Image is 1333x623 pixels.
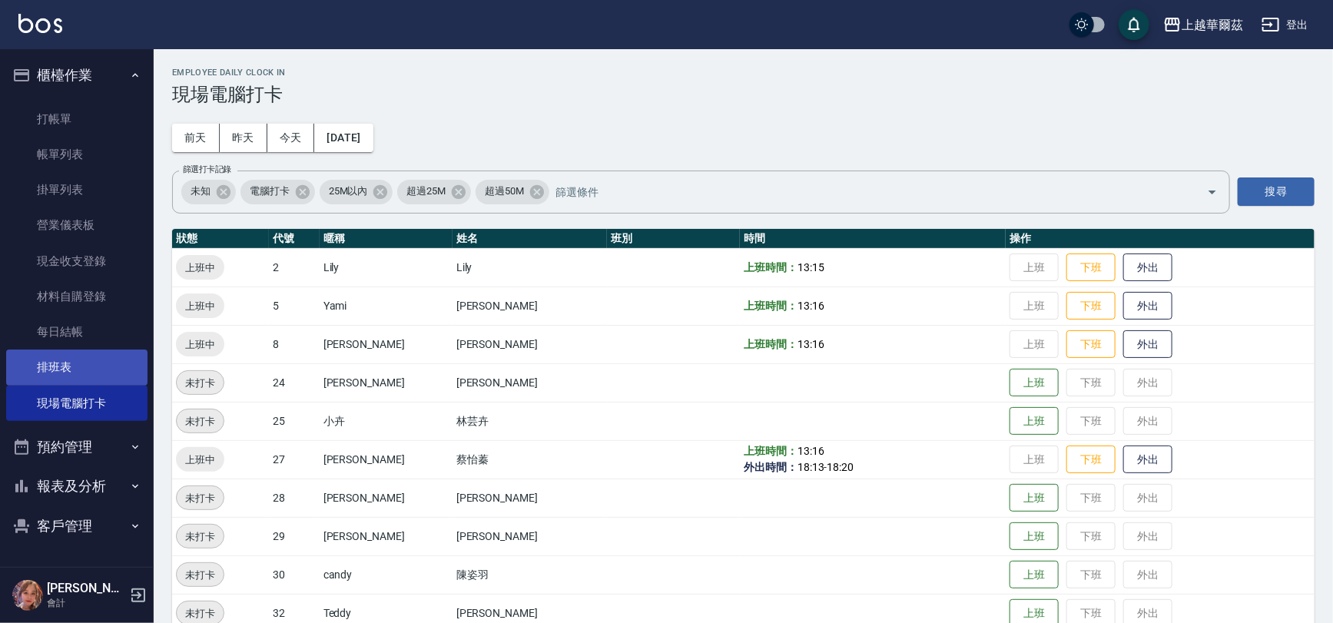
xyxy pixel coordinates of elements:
[1123,254,1172,282] button: 外出
[6,101,148,137] a: 打帳單
[1010,407,1059,436] button: 上班
[6,137,148,172] a: 帳單列表
[6,55,148,95] button: 櫃檯作業
[47,596,125,610] p: 會計
[797,261,824,273] span: 13:15
[176,298,224,314] span: 上班中
[453,517,607,555] td: [PERSON_NAME]
[797,461,824,473] span: 18:13
[320,440,453,479] td: [PERSON_NAME]
[314,124,373,152] button: [DATE]
[47,581,125,596] h5: [PERSON_NAME]
[269,363,320,402] td: 24
[1123,292,1172,320] button: 外出
[183,164,231,175] label: 篩選打卡記錄
[172,124,220,152] button: 前天
[1006,229,1315,249] th: 操作
[1010,484,1059,512] button: 上班
[12,580,43,611] img: Person
[1255,11,1315,39] button: 登出
[6,386,148,421] a: 現場電腦打卡
[269,479,320,517] td: 28
[744,461,797,473] b: 外出時間：
[1200,180,1225,204] button: Open
[269,517,320,555] td: 29
[269,402,320,440] td: 25
[181,184,220,199] span: 未知
[177,567,224,583] span: 未打卡
[6,314,148,350] a: 每日結帳
[797,445,824,457] span: 13:16
[453,229,607,249] th: 姓名
[1066,330,1116,359] button: 下班
[453,555,607,594] td: 陳姿羽
[453,402,607,440] td: 林芸卉
[744,300,797,312] b: 上班時間：
[744,338,797,350] b: 上班時間：
[6,279,148,314] a: 材料自購登錄
[320,180,393,204] div: 25M以內
[797,338,824,350] span: 13:16
[172,84,1315,105] h3: 現場電腦打卡
[269,248,320,287] td: 2
[1238,177,1315,206] button: 搜尋
[320,325,453,363] td: [PERSON_NAME]
[453,248,607,287] td: Lily
[6,207,148,243] a: 營業儀表板
[1010,522,1059,551] button: 上班
[269,440,320,479] td: 27
[453,325,607,363] td: [PERSON_NAME]
[1010,561,1059,589] button: 上班
[476,184,533,199] span: 超過50M
[476,180,549,204] div: 超過50M
[177,413,224,429] span: 未打卡
[6,466,148,506] button: 報表及分析
[320,248,453,287] td: Lily
[744,445,797,457] b: 上班時間：
[6,350,148,385] a: 排班表
[6,244,148,279] a: 現金收支登錄
[181,180,236,204] div: 未知
[1123,446,1172,474] button: 外出
[220,124,267,152] button: 昨天
[1066,254,1116,282] button: 下班
[320,363,453,402] td: [PERSON_NAME]
[320,555,453,594] td: candy
[269,325,320,363] td: 8
[1119,9,1149,40] button: save
[1123,330,1172,359] button: 外出
[269,229,320,249] th: 代號
[1010,369,1059,397] button: 上班
[320,229,453,249] th: 暱稱
[1157,9,1249,41] button: 上越華爾茲
[607,229,740,249] th: 班別
[176,452,224,468] span: 上班中
[18,14,62,33] img: Logo
[6,172,148,207] a: 掛單列表
[397,184,455,199] span: 超過25M
[176,260,224,276] span: 上班中
[240,184,299,199] span: 電腦打卡
[740,229,1006,249] th: 時間
[269,555,320,594] td: 30
[269,287,320,325] td: 5
[453,287,607,325] td: [PERSON_NAME]
[453,363,607,402] td: [PERSON_NAME]
[453,479,607,517] td: [PERSON_NAME]
[176,336,224,353] span: 上班中
[1066,446,1116,474] button: 下班
[320,287,453,325] td: Yami
[177,529,224,545] span: 未打卡
[177,375,224,391] span: 未打卡
[320,402,453,440] td: 小卉
[177,490,224,506] span: 未打卡
[453,440,607,479] td: 蔡怡蓁
[797,300,824,312] span: 13:16
[1182,15,1243,35] div: 上越華爾茲
[320,184,377,199] span: 25M以內
[740,440,1006,479] td: -
[320,479,453,517] td: [PERSON_NAME]
[6,506,148,546] button: 客戶管理
[552,178,1180,205] input: 篩選條件
[172,68,1315,78] h2: Employee Daily Clock In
